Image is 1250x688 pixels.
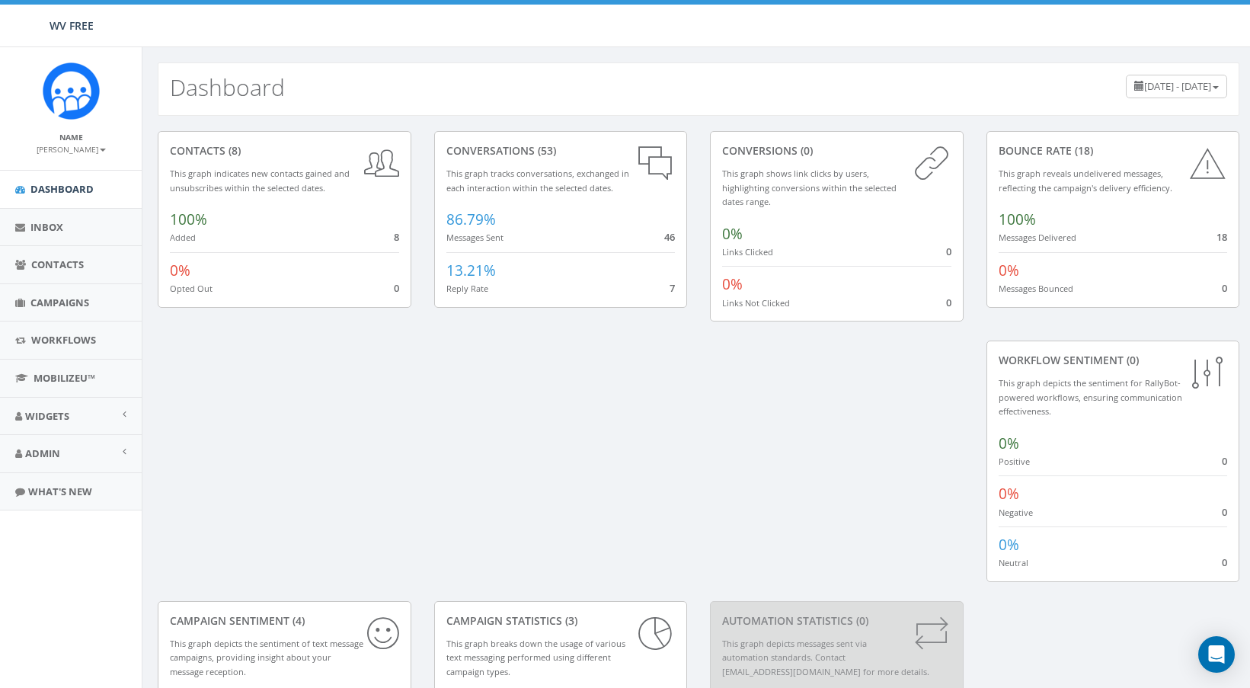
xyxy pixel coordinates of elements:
[170,168,350,194] small: This graph indicates new contacts gained and unsubscribes within the selected dates.
[999,168,1172,194] small: This graph reveals undelivered messages, reflecting the campaign's delivery efficiency.
[225,143,241,158] span: (8)
[562,613,577,628] span: (3)
[170,638,363,677] small: This graph depicts the sentiment of text message campaigns, providing insight about your message ...
[946,245,951,258] span: 0
[170,283,213,294] small: Opted Out
[1216,230,1227,244] span: 18
[446,232,504,243] small: Messages Sent
[999,261,1019,280] span: 0%
[722,613,951,629] div: Automation Statistics
[31,333,96,347] span: Workflows
[289,613,305,628] span: (4)
[535,143,556,158] span: (53)
[30,182,94,196] span: Dashboard
[999,484,1019,504] span: 0%
[1222,281,1227,295] span: 0
[170,232,196,243] small: Added
[722,274,743,294] span: 0%
[1222,454,1227,468] span: 0
[170,75,285,100] h2: Dashboard
[446,210,496,229] span: 86.79%
[30,220,63,234] span: Inbox
[1144,79,1211,93] span: [DATE] - [DATE]
[59,132,83,142] small: Name
[999,456,1030,467] small: Positive
[28,485,92,498] span: What's New
[25,409,69,423] span: Widgets
[170,613,399,629] div: Campaign Sentiment
[722,168,897,207] small: This graph shows link clicks by users, highlighting conversions within the selected dates range.
[37,142,106,155] a: [PERSON_NAME]
[37,144,106,155] small: [PERSON_NAME]
[722,638,929,677] small: This graph depicts messages sent via automation standards. Contact [EMAIL_ADDRESS][DOMAIN_NAME] f...
[1222,555,1227,569] span: 0
[722,143,951,158] div: conversions
[999,377,1182,417] small: This graph depicts the sentiment for RallyBot-powered workflows, ensuring communication effective...
[34,371,95,385] span: MobilizeU™
[170,261,190,280] span: 0%
[999,535,1019,555] span: 0%
[999,143,1228,158] div: Bounce Rate
[664,230,675,244] span: 46
[170,210,207,229] span: 100%
[999,283,1073,294] small: Messages Bounced
[999,557,1028,568] small: Neutral
[853,613,868,628] span: (0)
[670,281,675,295] span: 7
[25,446,60,460] span: Admin
[999,434,1019,453] span: 0%
[999,353,1228,368] div: Workflow Sentiment
[1072,143,1093,158] span: (18)
[446,283,488,294] small: Reply Rate
[394,230,399,244] span: 8
[798,143,813,158] span: (0)
[1222,505,1227,519] span: 0
[43,62,100,120] img: Rally_Corp_Icon.png
[446,613,676,629] div: Campaign Statistics
[30,296,89,309] span: Campaigns
[1124,353,1139,367] span: (0)
[722,224,743,244] span: 0%
[946,296,951,309] span: 0
[446,168,629,194] small: This graph tracks conversations, exchanged in each interaction within the selected dates.
[31,258,84,271] span: Contacts
[446,638,625,677] small: This graph breaks down the usage of various text messaging performed using different campaign types.
[722,246,773,258] small: Links Clicked
[394,281,399,295] span: 0
[999,232,1076,243] small: Messages Delivered
[170,143,399,158] div: contacts
[722,297,790,309] small: Links Not Clicked
[50,18,94,33] span: WV FREE
[1198,636,1235,673] div: Open Intercom Messenger
[446,261,496,280] span: 13.21%
[446,143,676,158] div: conversations
[999,507,1033,518] small: Negative
[999,210,1036,229] span: 100%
